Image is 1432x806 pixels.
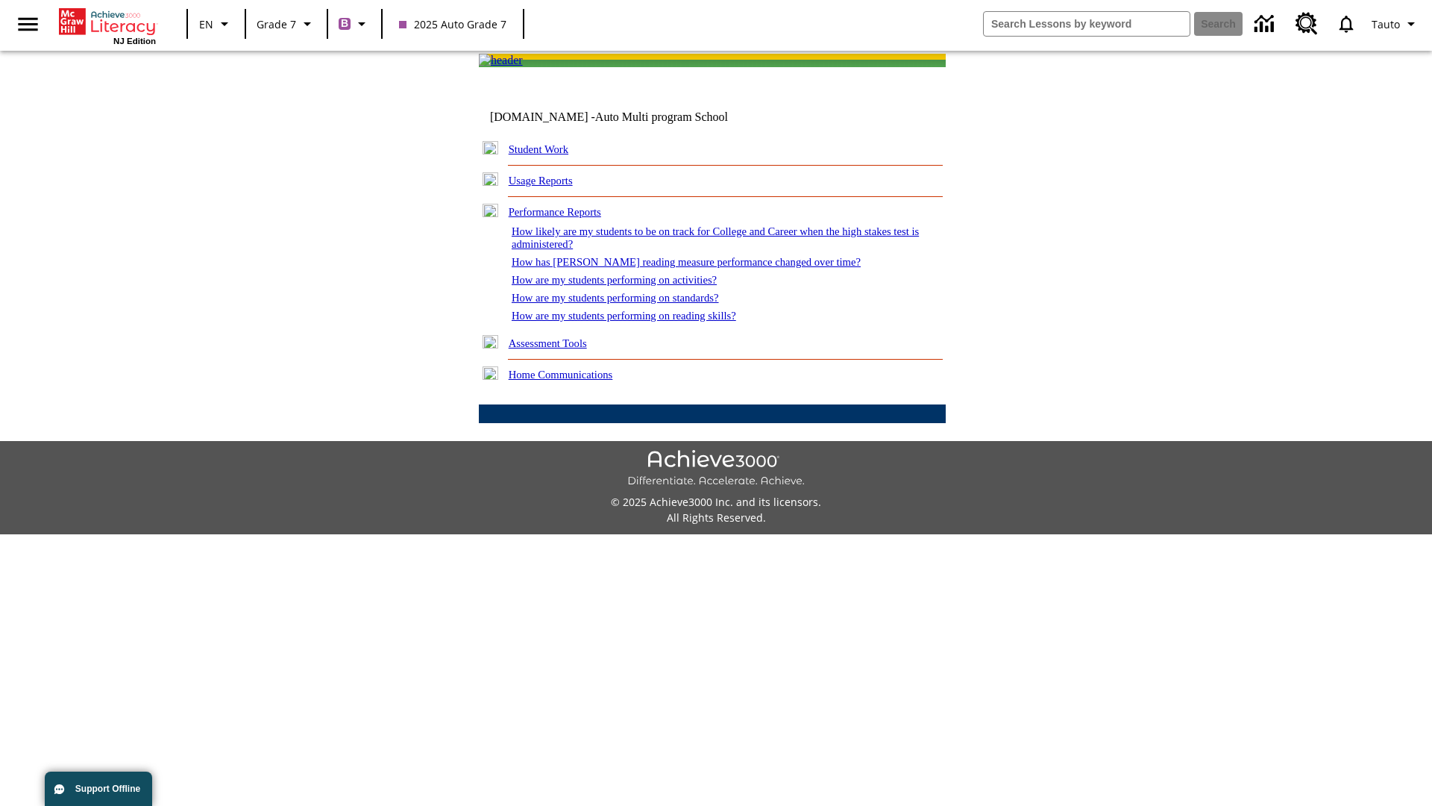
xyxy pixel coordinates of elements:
[512,310,736,322] a: How are my students performing on reading skills?
[199,16,213,32] span: EN
[509,175,573,187] a: Usage Reports
[399,16,506,32] span: 2025 Auto Grade 7
[341,14,348,33] span: B
[251,10,322,37] button: Grade: Grade 7, Select a grade
[483,335,498,349] img: plus.gif
[75,784,140,794] span: Support Offline
[59,5,156,46] div: Home
[483,204,498,217] img: minus.gif
[509,206,601,218] a: Performance Reports
[1246,4,1287,45] a: Data Center
[333,10,377,37] button: Boost Class color is purple. Change class color
[45,772,152,806] button: Support Offline
[512,256,861,268] a: How has [PERSON_NAME] reading measure performance changed over time?
[479,54,523,67] img: header
[509,337,587,349] a: Assessment Tools
[512,225,919,250] a: How likely are my students to be on track for College and Career when the high stakes test is adm...
[6,2,50,46] button: Open side menu
[1327,4,1366,43] a: Notifications
[512,274,717,286] a: How are my students performing on activities?
[509,369,613,381] a: Home Communications
[113,37,156,46] span: NJ Edition
[483,141,498,154] img: plus.gif
[1372,16,1400,32] span: Tauto
[1366,10,1426,37] button: Profile/Settings
[483,366,498,380] img: plus.gif
[627,450,805,488] img: Achieve3000 Differentiate Accelerate Achieve
[512,292,719,304] a: How are my students performing on standards?
[595,110,728,123] nobr: Auto Multi program School
[490,110,764,124] td: [DOMAIN_NAME] -
[984,12,1190,36] input: search field
[257,16,296,32] span: Grade 7
[509,143,568,155] a: Student Work
[483,172,498,186] img: plus.gif
[192,10,240,37] button: Language: EN, Select a language
[1287,4,1327,44] a: Resource Center, Will open in new tab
